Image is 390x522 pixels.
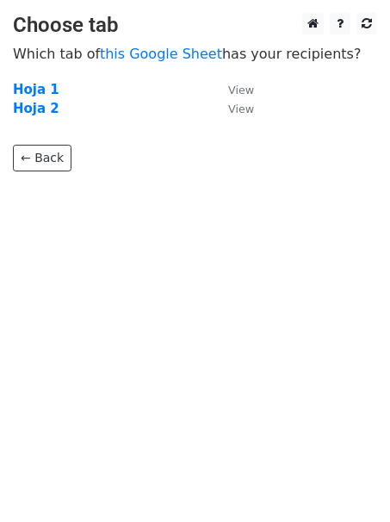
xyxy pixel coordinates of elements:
a: View [211,82,254,97]
small: View [228,84,254,96]
a: Hoja 1 [13,82,59,97]
p: Which tab of has your recipients? [13,45,377,63]
a: Hoja 2 [13,101,59,116]
h3: Choose tab [13,13,377,38]
small: View [228,103,254,115]
a: View [211,101,254,116]
a: this Google Sheet [100,46,222,62]
a: ← Back [13,145,71,171]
